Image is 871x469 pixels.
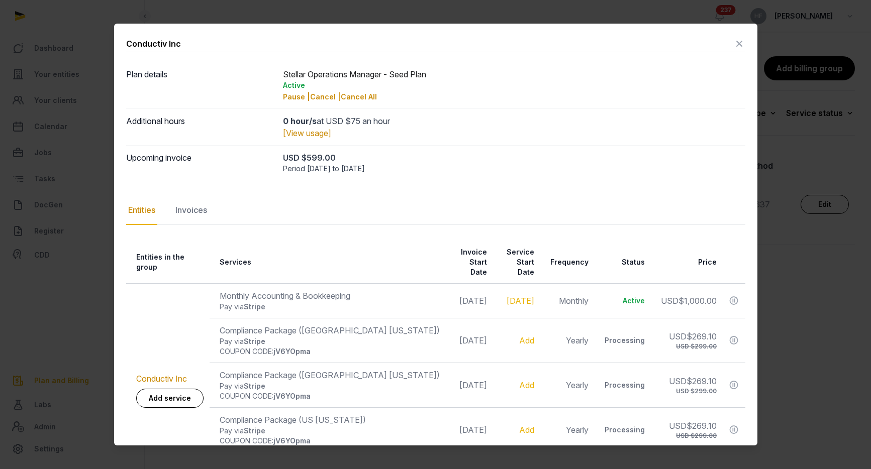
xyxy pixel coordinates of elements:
span: $269.10 [687,376,717,386]
td: [DATE] [446,363,493,407]
div: Compliance Package ([GEOGRAPHIC_DATA] [US_STATE]) [220,324,440,336]
dt: Upcoming invoice [126,152,275,174]
div: USD $599.00 [283,152,745,164]
div: Active [605,296,645,306]
th: Price [651,241,723,284]
td: Yearly [540,318,595,363]
div: COUPON CODE: [220,391,440,401]
span: Stripe [244,426,265,435]
span: Cancel | [310,92,341,101]
td: Monthly [540,283,595,318]
div: Pay via [220,381,440,391]
div: Processing [605,425,645,435]
th: Services [210,241,446,284]
span: jV6YOpma [273,347,311,356]
div: Compliance Package ([GEOGRAPHIC_DATA] [US_STATE]) [220,369,440,381]
div: COUPON CODE: [220,436,440,446]
div: Processing [605,335,645,345]
th: Status [595,241,651,284]
div: at USD $75 an hour [283,115,745,127]
nav: Tabs [126,196,745,225]
span: USD [669,421,687,431]
span: Cancel All [341,92,377,101]
div: USD $299.00 [665,387,717,395]
td: Yearly [540,363,595,407]
span: Pause | [283,92,310,101]
div: Pay via [220,426,440,436]
dt: Additional hours [126,115,275,139]
div: USD $299.00 [665,342,717,350]
th: Invoice Start Date [446,241,493,284]
span: jV6YOpma [273,436,311,445]
a: Add [519,425,534,435]
div: Entities [126,196,157,225]
span: $1,000.00 [679,296,717,306]
div: Compliance Package (US [US_STATE]) [220,414,440,426]
td: [DATE] [446,407,493,452]
span: Stripe [244,382,265,390]
div: Invoices [173,196,209,225]
a: Add [519,380,534,390]
span: Stripe [244,337,265,345]
span: Stripe [244,302,265,311]
div: Pay via [220,302,440,312]
div: USD $299.00 [665,432,717,440]
span: $269.10 [687,421,717,431]
span: USD [669,331,687,341]
div: COUPON CODE: [220,346,440,357]
dt: Plan details [126,68,275,102]
span: USD [661,296,679,306]
th: Entities in the group [126,241,210,284]
a: [View usage] [283,128,331,138]
a: Add [519,335,534,345]
strong: 0 hour/s [283,116,317,126]
td: Yearly [540,407,595,452]
div: Conductiv Inc [126,38,181,50]
td: [DATE] [446,318,493,363]
span: $269.10 [687,331,717,341]
a: Conductiv Inc [136,374,187,384]
div: Monthly Accounting & Bookkeeping [220,290,440,302]
a: Add service [136,389,204,408]
div: Processing [605,380,645,390]
div: Pay via [220,336,440,346]
th: Service Start Date [493,241,540,284]
div: Period [DATE] to [DATE] [283,164,745,174]
div: Active [283,80,745,90]
a: [DATE] [507,296,534,306]
td: [DATE] [446,283,493,318]
span: jV6YOpma [273,392,311,400]
span: USD [669,376,687,386]
th: Frequency [540,241,595,284]
div: Stellar Operations Manager - Seed Plan [283,68,745,102]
